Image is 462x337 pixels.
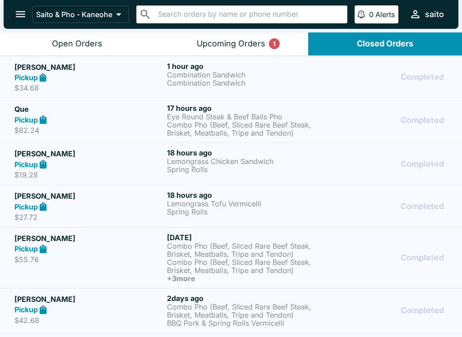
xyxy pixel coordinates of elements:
[155,8,343,21] input: Search orders by name or phone number
[167,274,316,282] h6: + 3 more
[167,71,316,79] p: Combination Sandwich
[167,113,316,121] p: Eye Round Steak & Beef Balls Pho
[14,126,163,135] p: $82.24
[14,294,163,305] h5: [PERSON_NAME]
[14,115,38,124] strong: Pickup
[14,62,163,73] h5: [PERSON_NAME]
[14,148,163,159] h5: [PERSON_NAME]
[406,5,448,24] button: saito
[167,79,316,87] p: Combination Sandwich
[14,233,163,244] h5: [PERSON_NAME]
[375,10,395,19] p: Alerts
[9,3,32,26] button: open drawer
[14,191,163,201] h5: [PERSON_NAME]
[167,242,316,258] p: Combo Pho (Beef, Sliced Rare Beef Steak, Brisket, Meatballs, Tripe and Tendon)
[14,83,163,92] p: $34.68
[14,104,163,114] h5: Que
[14,73,38,82] strong: Pickup
[167,200,316,208] p: Lemongrass Tofu Vermicelli
[167,208,316,216] p: Spring Rolls
[167,294,203,303] span: 2 days ago
[167,303,316,319] p: Combo Pho (Beef, Sliced Rare Beef Steak, Brisket, Meatballs, Tripe and Tendon)
[167,233,316,242] h6: [DATE]
[14,244,38,253] strong: Pickup
[167,157,316,165] p: Lemongrass Chicken Sandwich
[14,316,163,325] p: $42.68
[36,10,112,19] p: Saito & Pho - Kaneohe
[167,165,316,173] p: Spring Rolls
[14,213,163,222] p: $27.72
[52,39,102,49] div: Open Orders
[167,121,316,137] p: Combo Pho (Beef, Sliced Rare Beef Steak, Brisket, Meatballs, Tripe and Tendon)
[14,170,163,179] p: $19.28
[14,255,163,264] p: $55.76
[167,258,316,274] p: Combo Pho (Beef, Sliced Rare Beef Steak, Brisket, Meatballs, Tripe and Tendon)
[32,6,129,23] button: Saito & Pho - Kaneohe
[167,62,316,71] h6: 1 hour ago
[273,39,276,48] p: 1
[167,191,316,200] h6: 18 hours ago
[197,39,265,49] div: Upcoming Orders
[167,104,316,113] h6: 17 hours ago
[425,9,444,20] div: saito
[14,305,38,314] strong: Pickup
[167,319,316,327] p: BBQ Pork & Spring Rolls Vermicelli
[14,160,38,169] strong: Pickup
[14,202,38,211] strong: Pickup
[167,148,316,157] h6: 18 hours ago
[369,10,374,19] p: 0
[357,39,413,49] div: Closed Orders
